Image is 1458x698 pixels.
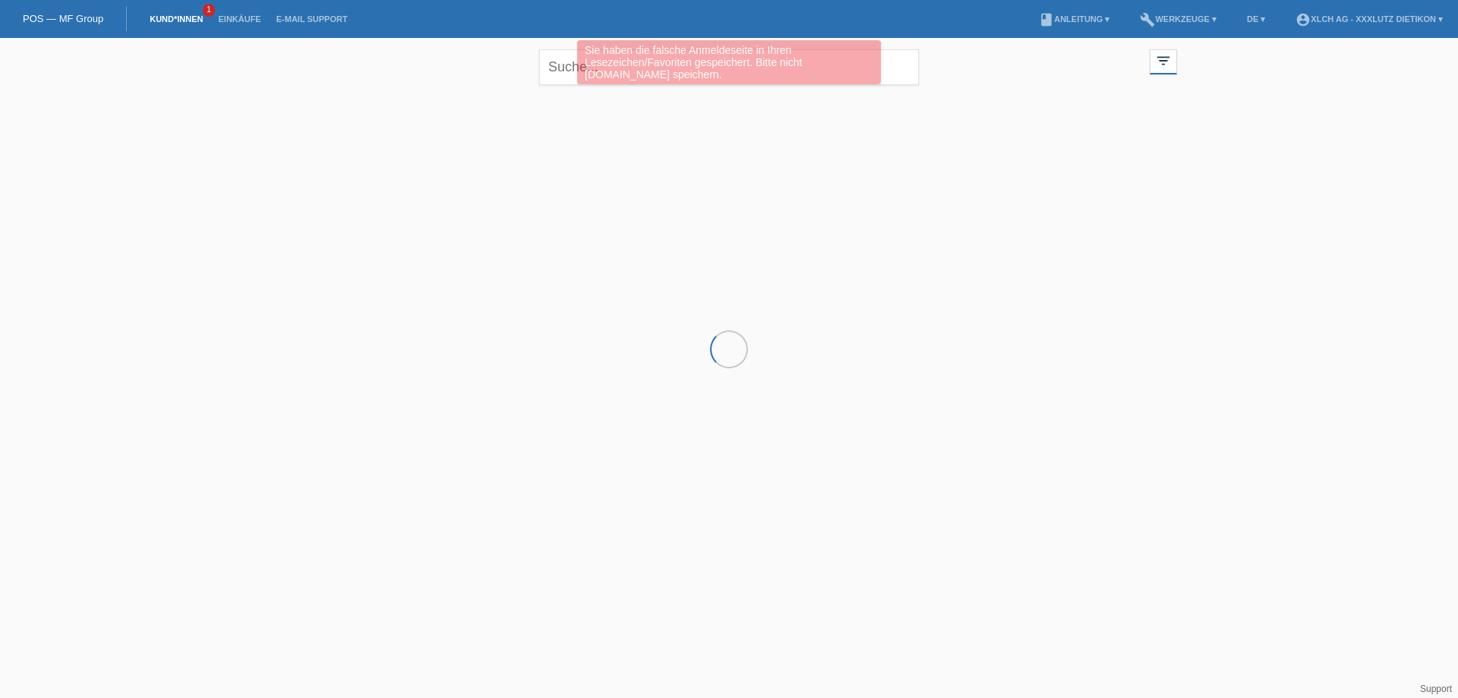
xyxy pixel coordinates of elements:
[1039,12,1054,27] i: book
[1031,14,1117,24] a: bookAnleitung ▾
[203,4,215,17] span: 1
[1420,684,1452,694] a: Support
[1239,14,1273,24] a: DE ▾
[1132,14,1224,24] a: buildWerkzeuge ▾
[1288,14,1450,24] a: account_circleXLCH AG - XXXLutz Dietikon ▾
[23,13,103,24] a: POS — MF Group
[210,14,268,24] a: Einkäufe
[1140,12,1155,27] i: build
[269,14,355,24] a: E-Mail Support
[1295,12,1311,27] i: account_circle
[577,40,881,84] div: Sie haben die falsche Anmeldeseite in Ihren Lesezeichen/Favoriten gespeichert. Bitte nicht [DOMAI...
[142,14,210,24] a: Kund*innen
